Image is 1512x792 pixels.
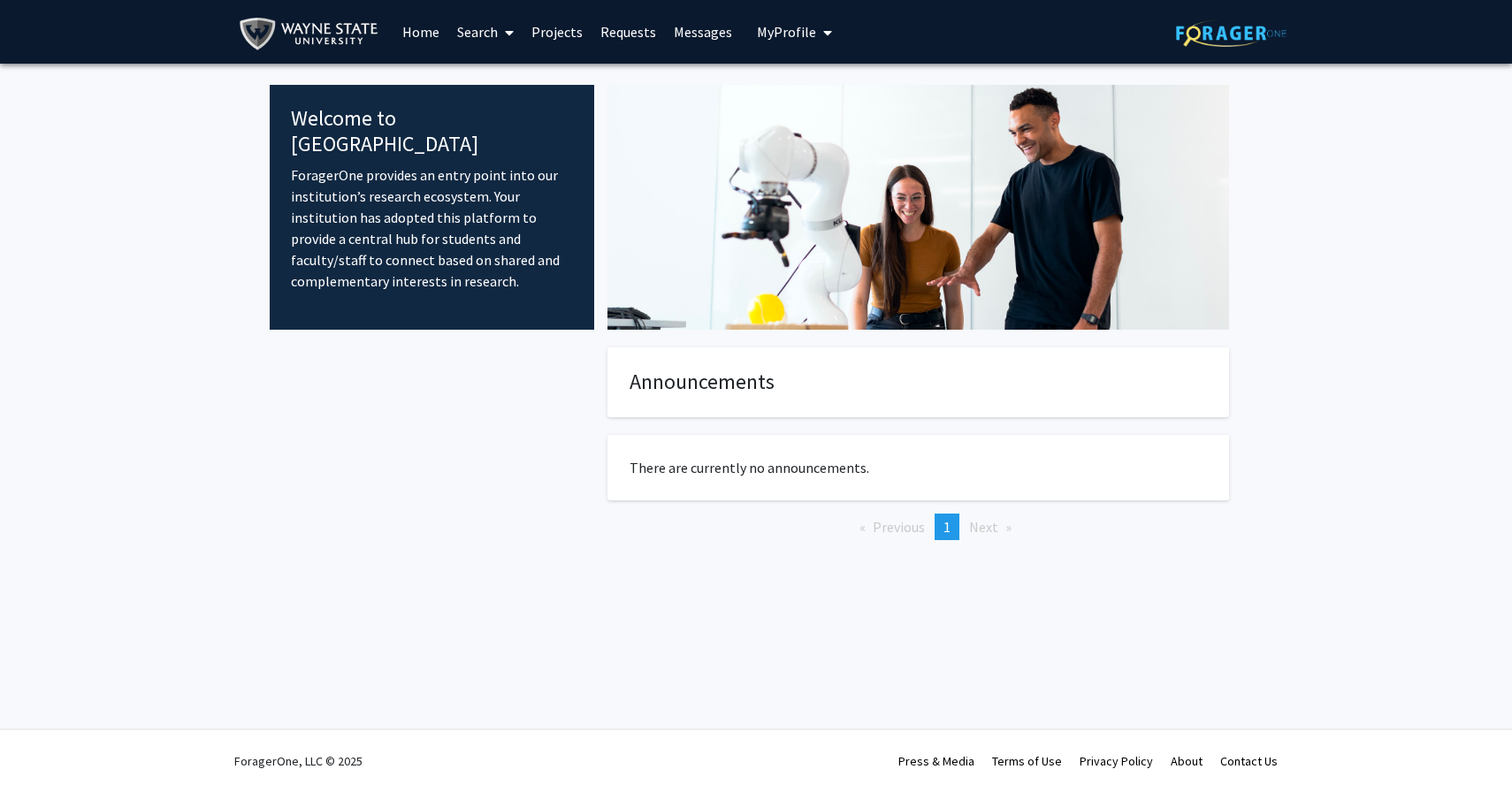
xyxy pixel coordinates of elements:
span: Previous [873,518,925,536]
a: About [1171,753,1203,769]
a: Contact Us [1220,753,1278,769]
h4: Welcome to [GEOGRAPHIC_DATA] [291,106,573,157]
a: Projects [523,1,592,63]
div: ForagerOne, LLC © 2025 [234,730,363,792]
a: Messages [665,1,741,63]
h4: Announcements [630,369,1207,395]
ul: Pagination [607,514,1229,540]
span: Next [969,518,998,536]
p: ForagerOne provides an entry point into our institution’s research ecosystem. Your institution ha... [291,164,573,292]
a: Press & Media [898,753,974,769]
a: Terms of Use [992,753,1062,769]
img: Wayne State University Logo [239,14,386,54]
a: Privacy Policy [1080,753,1153,769]
span: 1 [943,518,951,536]
span: My Profile [757,23,816,41]
a: Requests [592,1,665,63]
a: Search [448,1,523,63]
img: ForagerOne Logo [1176,19,1287,47]
img: Cover Image [607,85,1229,330]
a: Home [393,1,448,63]
p: There are currently no announcements. [630,457,1207,478]
iframe: Chat [13,712,75,779]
